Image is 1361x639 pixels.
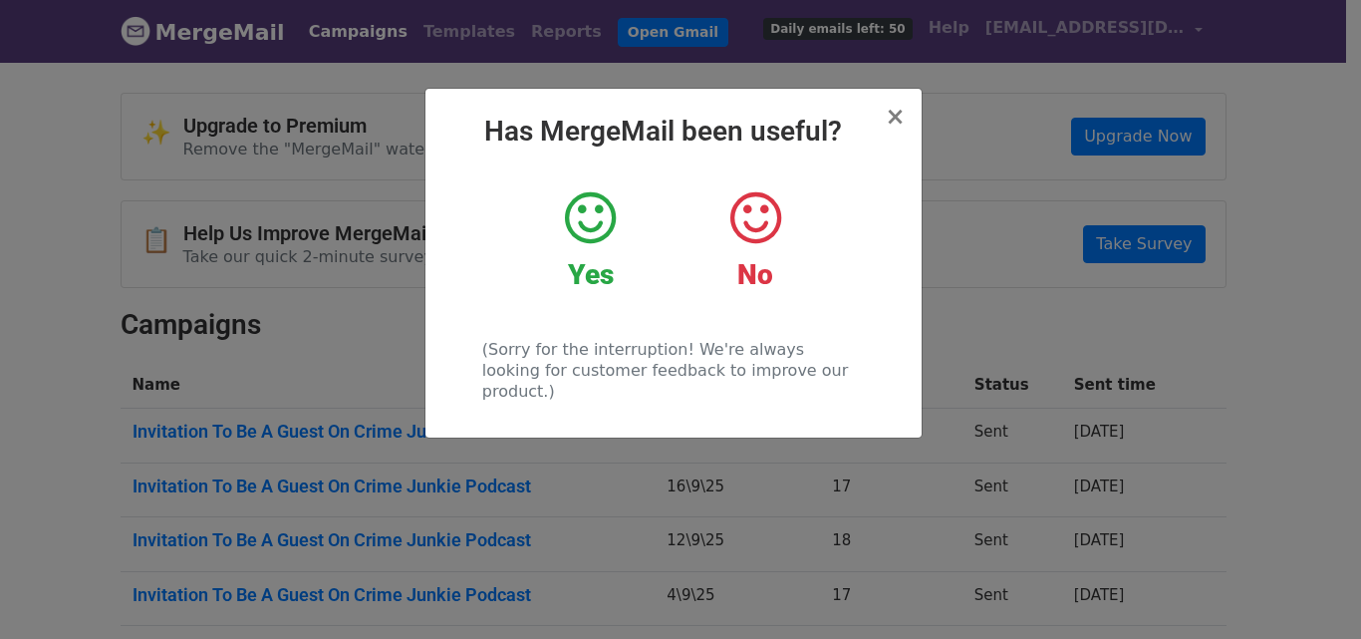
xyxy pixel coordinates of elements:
[523,188,658,292] a: Yes
[441,115,906,149] h2: Has MergeMail been useful?
[687,188,822,292] a: No
[885,105,905,129] button: Close
[482,339,864,402] p: (Sorry for the interruption! We're always looking for customer feedback to improve our product.)
[568,258,614,291] strong: Yes
[885,103,905,131] span: ×
[737,258,773,291] strong: No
